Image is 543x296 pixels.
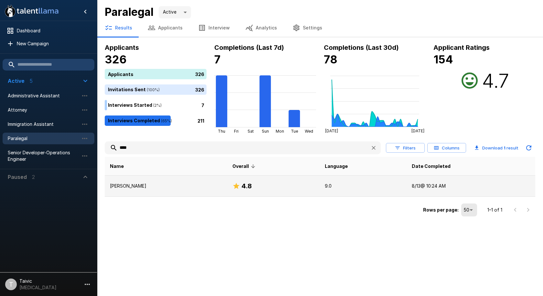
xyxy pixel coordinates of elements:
b: 7 [214,53,220,66]
div: Active [159,6,191,18]
p: Rows per page: [423,207,459,213]
b: 1 [504,145,506,150]
button: Analytics [238,19,285,37]
tspan: Thu [218,129,225,134]
span: Overall [232,162,257,170]
span: Language [325,162,348,170]
tspan: Sat [248,129,254,134]
button: Results [97,19,140,37]
tspan: Mon [276,129,284,134]
button: Applicants [140,19,190,37]
p: 9.0 [325,183,402,189]
button: Updated Today - 11:54 AM [522,141,535,154]
p: [PERSON_NAME] [110,183,222,189]
p: 326 [195,71,204,77]
button: Columns [427,143,466,153]
p: 326 [195,86,204,93]
tspan: Fri [234,129,239,134]
td: 8/13 @ 10:24 AM [407,176,535,197]
h2: 4.7 [482,69,509,92]
tspan: Sun [262,129,269,134]
b: Completions (Last 30d) [324,44,399,51]
p: 211 [197,117,204,124]
button: Filters [386,143,425,153]
span: Name [110,162,124,170]
button: Settings [285,19,330,37]
tspan: Wed [305,129,313,134]
p: 1–1 of 1 [487,207,502,213]
b: Completions (Last 7d) [214,44,284,51]
b: Applicants [105,44,139,51]
h6: 4.8 [241,181,252,191]
b: 78 [324,53,337,66]
button: Interview [190,19,238,37]
div: 50 [461,203,477,216]
b: 326 [105,53,127,66]
tspan: [DATE] [411,128,424,133]
tspan: [DATE] [325,128,338,133]
tspan: Tue [291,129,298,134]
b: Paralegal [105,5,154,18]
b: 154 [433,53,453,66]
button: Download 1 result [472,141,521,154]
span: Date Completed [412,162,451,170]
p: 7 [201,102,204,108]
b: Applicant Ratings [433,44,490,51]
